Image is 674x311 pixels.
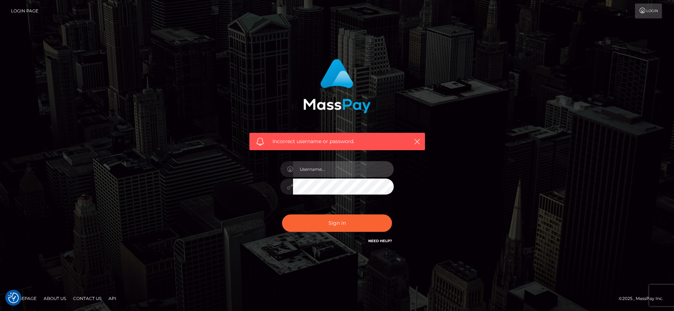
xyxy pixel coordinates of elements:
button: Consent Preferences [8,293,19,303]
a: About Us [41,293,69,304]
div: © 2025 , MassPay Inc. [619,295,669,302]
a: Homepage [8,293,39,304]
a: Contact Us [70,293,104,304]
a: Need Help? [368,239,392,243]
img: Revisit consent button [8,293,19,303]
button: Sign in [282,214,392,232]
input: Username... [293,161,394,177]
a: Login [635,4,662,18]
img: MassPay Login [303,59,371,113]
a: API [106,293,119,304]
a: Login Page [11,4,38,18]
span: Incorrect username or password. [272,138,402,145]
